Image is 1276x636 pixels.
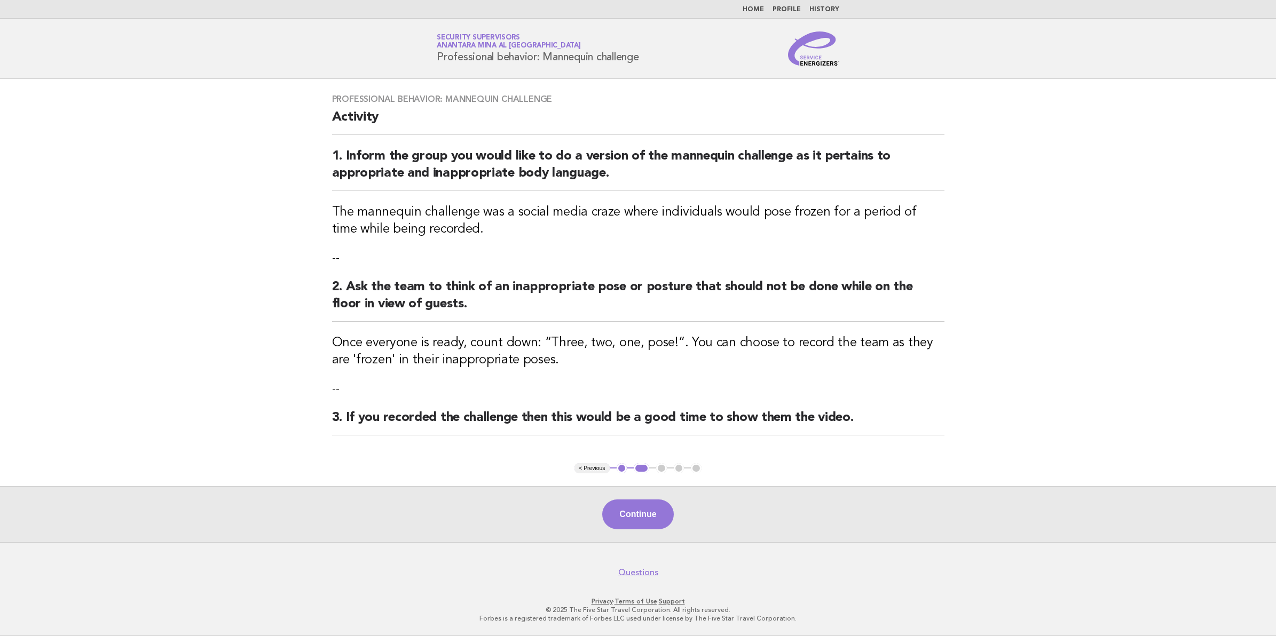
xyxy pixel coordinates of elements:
a: Profile [773,6,801,13]
h1: Professional behavior: Mannequin challenge [437,35,639,62]
h2: 2. Ask the team to think of an inappropriate pose or posture that should not be done while on the... [332,279,944,322]
h2: 3. If you recorded the challenge then this would be a good time to show them the video. [332,409,944,435]
p: Forbes is a registered trademark of Forbes LLC used under license by The Five Star Travel Corpora... [311,614,965,623]
button: Continue [602,499,673,529]
p: -- [332,251,944,266]
a: Questions [618,567,658,578]
h3: The mannequin challenge was a social media craze where individuals would pose frozen for a period... [332,204,944,238]
button: 1 [617,463,627,474]
button: < Previous [574,463,609,474]
h2: Activity [332,109,944,135]
h3: Once everyone is ready, count down: “Three, two, one, pose!”. You can choose to record the team a... [332,335,944,369]
p: -- [332,381,944,396]
a: Privacy [592,598,613,605]
a: Terms of Use [615,598,657,605]
a: History [809,6,839,13]
a: Home [743,6,764,13]
a: Support [659,598,685,605]
a: Security SupervisorsAnantara Mina al [GEOGRAPHIC_DATA] [437,34,581,49]
p: © 2025 The Five Star Travel Corporation. All rights reserved. [311,606,965,614]
h2: 1. Inform the group you would like to do a version of the mannequin challenge as it pertains to a... [332,148,944,191]
button: 2 [634,463,649,474]
img: Service Energizers [788,31,839,66]
span: Anantara Mina al [GEOGRAPHIC_DATA] [437,43,581,50]
p: · · [311,597,965,606]
h3: Professional behavior: Mannequin challenge [332,94,944,105]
